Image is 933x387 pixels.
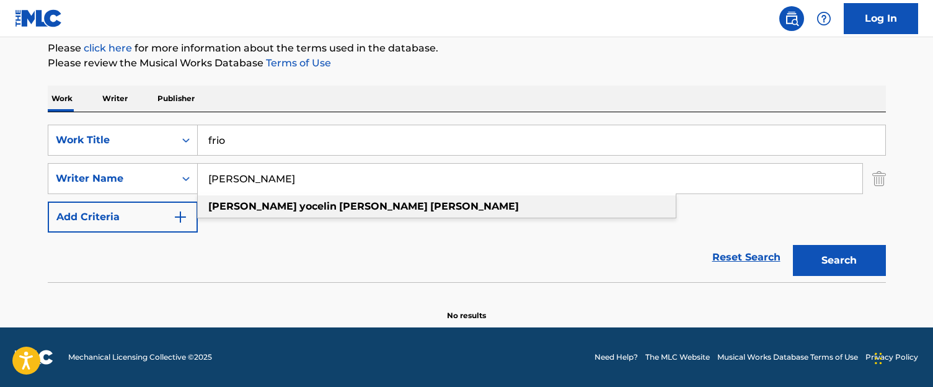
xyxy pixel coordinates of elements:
[811,6,836,31] div: Help
[68,352,212,363] span: Mechanical Licensing Collective © 2025
[339,200,428,212] strong: [PERSON_NAME]
[263,57,331,69] a: Terms of Use
[865,352,918,363] a: Privacy Policy
[154,86,198,112] p: Publisher
[48,41,886,56] p: Please for more information about the terms used in the database.
[875,340,882,377] div: Drag
[816,11,831,26] img: help
[15,9,63,27] img: MLC Logo
[299,200,337,212] strong: yocelin
[784,11,799,26] img: search
[48,56,886,71] p: Please review the Musical Works Database
[48,125,886,282] form: Search Form
[173,210,188,225] img: 9d2ae6d4665cec9f34b9.svg
[844,3,918,34] a: Log In
[779,6,804,31] a: Public Search
[872,163,886,194] img: Delete Criterion
[706,244,787,271] a: Reset Search
[717,352,858,363] a: Musical Works Database Terms of Use
[447,295,486,321] p: No results
[56,133,167,148] div: Work Title
[645,352,710,363] a: The MLC Website
[595,352,638,363] a: Need Help?
[48,202,198,233] button: Add Criteria
[15,350,53,365] img: logo
[84,42,132,54] a: click here
[48,86,76,112] p: Work
[208,200,297,212] strong: [PERSON_NAME]
[430,200,519,212] strong: [PERSON_NAME]
[99,86,131,112] p: Writer
[793,245,886,276] button: Search
[56,171,167,186] div: Writer Name
[871,327,933,387] iframe: Chat Widget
